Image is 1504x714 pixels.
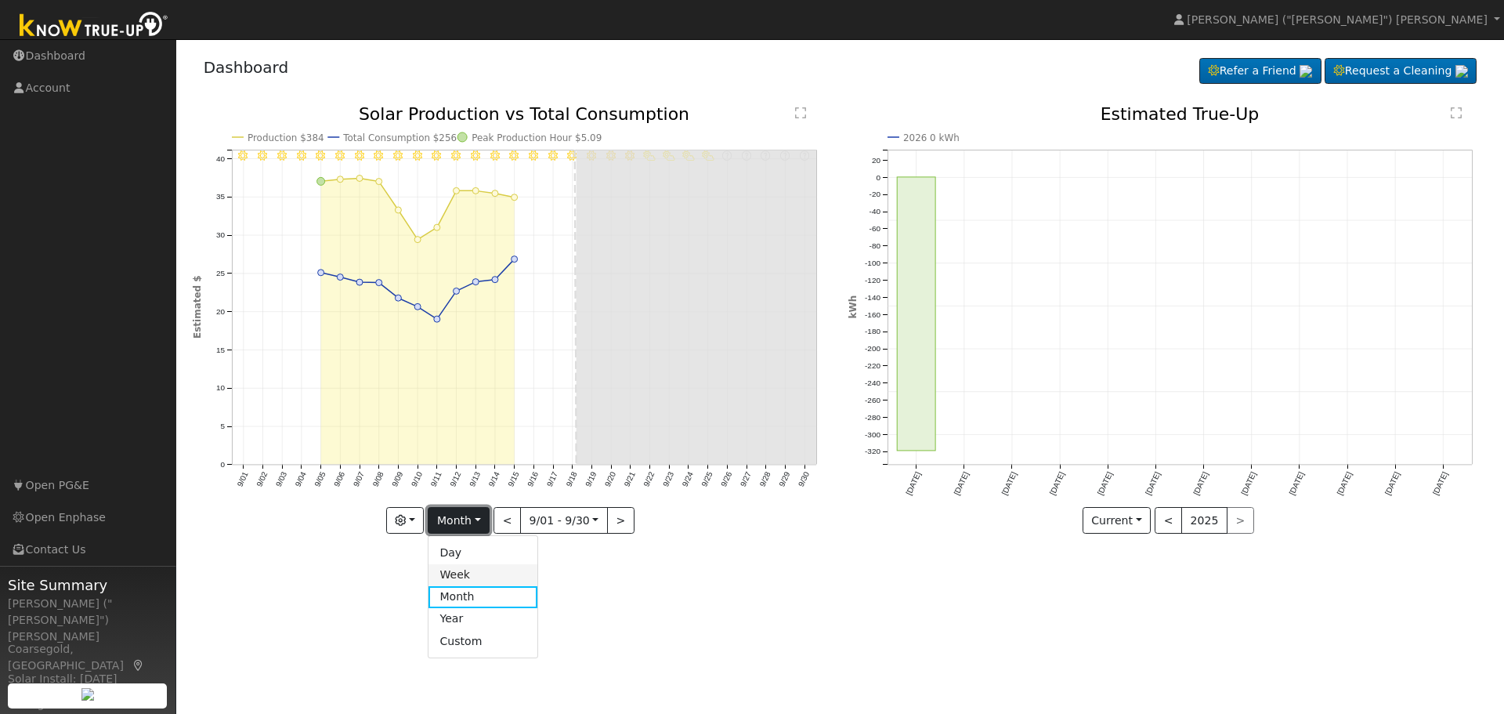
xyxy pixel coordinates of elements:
[490,150,499,160] i: 9/14 - MostlyClear
[1455,65,1468,78] img: retrieve
[1240,470,1258,496] text: [DATE]
[215,269,225,277] text: 25
[317,270,324,276] circle: onclick=""
[757,470,772,488] text: 9/28
[238,150,248,160] i: 9/01 - Clear
[865,328,880,336] text: -180
[1383,470,1401,496] text: [DATE]
[215,193,225,201] text: 35
[215,231,225,240] text: 30
[603,470,617,488] text: 9/20
[81,688,94,701] img: retrieve
[1181,507,1227,534] button: 2025
[235,470,249,488] text: 9/01
[869,224,881,233] text: -60
[526,470,540,488] text: 9/16
[1096,470,1114,496] text: [DATE]
[395,207,401,213] circle: onclick=""
[313,470,327,488] text: 9/05
[342,132,457,143] text: Total Consumption $256
[220,422,225,431] text: 5
[865,259,880,267] text: -100
[795,107,806,119] text: 
[700,470,714,488] text: 9/25
[204,58,289,77] a: Dashboard
[865,448,880,456] text: -320
[428,507,490,534] button: Month
[493,507,521,534] button: <
[428,630,537,652] a: Custom
[8,574,168,596] span: Site Summary
[739,470,753,488] text: 9/27
[258,150,267,160] i: 9/02 - MostlyClear
[468,470,482,488] text: 9/13
[337,274,343,281] circle: onclick=""
[1000,470,1018,496] text: [DATE]
[869,190,881,199] text: -20
[335,150,345,160] i: 9/06 - Clear
[8,683,168,700] div: System Size: 16.40 kW
[1192,470,1210,496] text: [DATE]
[414,237,421,243] circle: onclick=""
[393,150,403,160] i: 9/09 - Clear
[471,150,480,160] i: 9/13 - Clear
[642,470,656,488] text: 9/22
[434,316,440,322] circle: onclick=""
[375,179,381,185] circle: onclick=""
[1451,107,1462,119] text: 
[564,470,578,488] text: 9/18
[607,507,634,534] button: >
[192,276,203,339] text: Estimated $
[548,150,557,160] i: 9/17 - Clear
[132,659,146,672] a: Map
[953,470,971,496] text: [DATE]
[511,256,517,263] circle: onclick=""
[865,345,880,353] text: -200
[332,470,346,488] text: 9/06
[428,564,537,586] a: Week
[428,586,537,608] a: Month
[371,470,385,488] text: 9/08
[472,132,602,143] text: Peak Production Hour $5.09
[511,194,517,201] circle: onclick=""
[412,150,421,160] i: 9/10 - Clear
[274,470,288,488] text: 9/03
[622,470,636,488] text: 9/21
[865,413,880,422] text: -280
[375,280,381,286] circle: onclick=""
[661,470,675,488] text: 9/23
[351,470,365,488] text: 9/07
[448,470,462,488] text: 9/12
[797,470,811,488] text: 9/30
[1336,470,1354,496] text: [DATE]
[848,295,859,319] text: kWh
[356,279,363,285] circle: onclick=""
[472,188,479,194] circle: onclick=""
[248,132,324,143] text: Production $384
[869,241,881,250] text: -80
[277,150,286,160] i: 9/03 - Clear
[509,150,519,160] i: 9/15 - Clear
[293,470,307,488] text: 9/04
[865,276,880,285] text: -120
[215,154,225,163] text: 40
[8,671,168,687] div: Solar Install: [DATE]
[567,150,577,160] i: 9/18 - Clear
[876,173,880,182] text: 0
[1101,104,1260,124] text: Estimated True-Up
[428,542,537,564] a: Day
[8,596,168,645] div: [PERSON_NAME] ("[PERSON_NAME]") [PERSON_NAME]
[434,224,440,230] circle: onclick=""
[865,361,880,370] text: -220
[865,293,880,302] text: -140
[410,470,424,488] text: 9/10
[529,150,538,160] i: 9/16 - Clear
[316,150,325,160] i: 9/05 - Clear
[1155,507,1182,534] button: <
[354,150,363,160] i: 9/07 - Clear
[1325,58,1477,85] a: Request a Cleaning
[428,470,443,488] text: 9/11
[681,470,695,488] text: 9/24
[472,279,479,285] circle: onclick=""
[451,150,461,160] i: 9/12 - Clear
